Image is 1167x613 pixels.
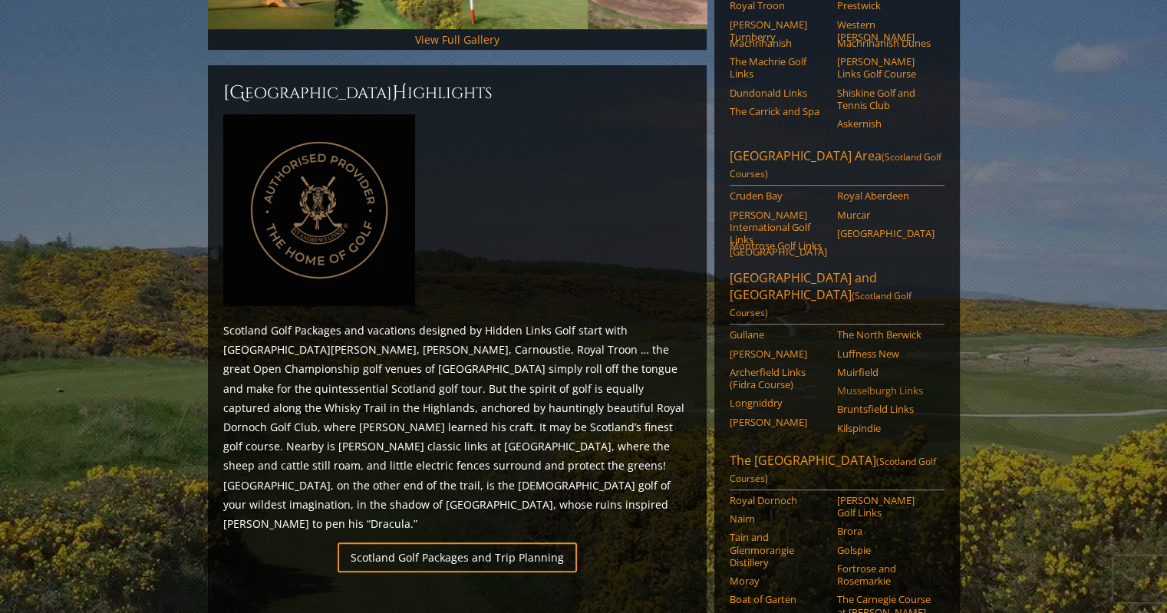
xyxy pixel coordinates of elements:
[338,542,577,572] a: Scotland Golf Packages and Trip Planning
[837,403,935,415] a: Bruntsfield Links
[730,190,827,202] a: Cruden Bay
[392,81,407,105] span: H
[730,348,827,360] a: [PERSON_NAME]
[730,150,941,180] span: (Scotland Golf Courses)
[837,37,935,49] a: Machrihanish Dunes
[730,147,944,186] a: [GEOGRAPHIC_DATA] Area(Scotland Golf Courses)
[837,328,935,341] a: The North Berwick
[730,452,944,490] a: The [GEOGRAPHIC_DATA](Scotland Golf Courses)
[837,525,935,537] a: Brora
[837,562,935,588] a: Fortrose and Rosemarkie
[730,494,827,506] a: Royal Dornoch
[730,593,827,605] a: Boat of Garten
[730,328,827,341] a: Gullane
[223,81,691,105] h2: [GEOGRAPHIC_DATA] ighlights
[837,422,935,434] a: Kilspindie
[837,18,935,44] a: Western [PERSON_NAME]
[837,55,935,81] a: [PERSON_NAME] Links Golf Course
[730,416,827,428] a: [PERSON_NAME]
[730,512,827,525] a: Nairn
[837,366,935,378] a: Muirfield
[730,55,827,81] a: The Machrie Golf Links
[730,209,827,259] a: [PERSON_NAME] International Golf Links [GEOGRAPHIC_DATA]
[730,105,827,117] a: The Carrick and Spa
[730,366,827,391] a: Archerfield Links (Fidra Course)
[223,321,691,533] p: Scotland Golf Packages and vacations designed by Hidden Links Golf start with [GEOGRAPHIC_DATA][P...
[730,87,827,99] a: Dundonald Links
[837,384,935,397] a: Musselburgh Links
[730,239,827,252] a: Montrose Golf Links
[730,289,912,319] span: (Scotland Golf Courses)
[730,397,827,409] a: Longniddry
[730,531,827,569] a: Tain and Glenmorangie Distillery
[730,37,827,49] a: Machrihanish
[415,32,499,47] a: View Full Gallery
[730,575,827,587] a: Moray
[730,18,827,44] a: [PERSON_NAME] Turnberry
[837,227,935,239] a: [GEOGRAPHIC_DATA]
[837,494,935,519] a: [PERSON_NAME] Golf Links
[837,117,935,130] a: Askernish
[837,544,935,556] a: Golspie
[730,455,936,485] span: (Scotland Golf Courses)
[837,190,935,202] a: Royal Aberdeen
[730,269,944,325] a: [GEOGRAPHIC_DATA] and [GEOGRAPHIC_DATA](Scotland Golf Courses)
[837,209,935,221] a: Murcar
[837,348,935,360] a: Luffness New
[837,87,935,112] a: Shiskine Golf and Tennis Club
